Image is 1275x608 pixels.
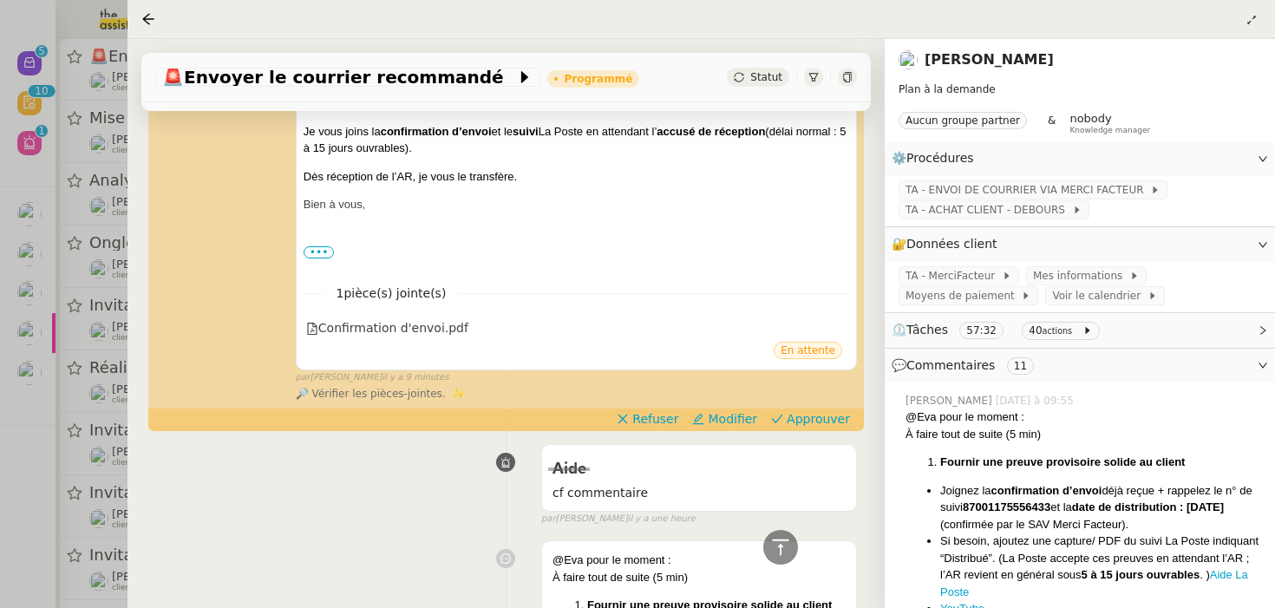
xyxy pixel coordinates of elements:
app-user-label: Knowledge manager [1069,112,1150,134]
small: [PERSON_NAME] [541,512,696,526]
div: @Eva pour le moment : [906,409,1261,426]
span: Tâches [906,323,948,337]
small: [PERSON_NAME] [296,370,449,385]
blockquote: Dès réception de l’AR, je vous le transfère. [304,168,849,186]
span: 🔎 Vérifier les pièces-jointes. ✨ [296,388,466,400]
span: Commentaires [906,358,995,372]
img: users%2F7K2oJOLpD4dpuCF1ASXv5r22U773%2Favatar%2Finterv002218.jpeg [899,50,918,69]
span: Procédures [906,151,974,165]
strong: accusé de réception [657,125,765,138]
span: Envoyer le courrier recommandé [162,69,516,86]
span: En attente [781,344,835,356]
span: Moyens de paiement [906,287,1021,304]
strong: date de distribution : [DATE] [1072,500,1224,513]
div: À faire tout de suite (5 min) [906,426,1261,443]
div: ⚙️Procédures [885,141,1275,175]
span: ••• [304,246,335,258]
nz-tag: Aucun groupe partner [899,112,1027,129]
span: 40 [1029,324,1042,337]
a: [PERSON_NAME] [925,51,1054,68]
strong: 87001175556433 [963,500,1050,513]
nz-tag: 57:32 [959,322,1004,339]
strong: confirmation d’envoi [381,125,492,138]
li: Joignez la déjà reçue + rappelez le n° de suivi et la (confirmée par le SAV Merci Facteur). [940,482,1261,533]
strong: 87001175556433 [399,96,487,109]
span: Données client [906,237,997,251]
div: @Eva pour le moment : [552,552,846,569]
span: Aide [552,461,586,477]
div: 🔐Données client [885,227,1275,261]
button: Modifier [685,409,764,428]
span: par [296,370,311,385]
nz-tag: 11 [1007,357,1034,375]
span: TA - MerciFacteur [906,267,1002,284]
span: Knowledge manager [1069,126,1150,135]
div: 💬Commentaires 11 [885,349,1275,382]
span: 🔐 [892,234,1004,254]
strong: 5 à 15 jours ouvrables [1082,568,1200,581]
strong: suivi [513,125,539,138]
strong: distribué le [DATE] [512,96,612,109]
span: nobody [1069,112,1111,125]
blockquote: Je vous joins la et le La Poste en attendant l’ (délai normal : 5 à 15 jours ouvrables). [304,123,849,157]
button: Approuver [764,409,857,428]
strong: Fournir une preuve provisoire solide au client [940,455,1185,468]
div: À faire tout de suite (5 min) [552,569,846,586]
span: Mes informations [1033,267,1129,284]
span: pièce(s) jointe(s) [343,286,446,300]
span: il y a une heure [628,512,696,526]
strong: confirmation d’envoi [991,484,1102,497]
span: Refuser [632,410,678,428]
span: & [1048,112,1056,134]
span: TA - ACHAT CLIENT - DEBOURS [906,201,1072,219]
div: ⏲️Tâches 57:32 40actions [885,313,1275,347]
small: actions [1043,326,1073,336]
span: Plan à la demande [899,83,996,95]
span: 1 [324,284,459,304]
span: TA - ENVOI DE COURRIER VIA MERCI FACTEUR [906,181,1150,199]
span: ⏲️ [892,323,1107,337]
div: Confirmation d'envoi.pdf [306,318,468,338]
blockquote: Le recommandé n° a été . [304,95,849,112]
span: 💬 [892,358,1041,372]
blockquote: Bien à vous, [304,196,849,213]
span: il y a 9 minutes [382,370,448,385]
span: cf commentaire [552,483,846,503]
a: Aide La Poste [940,568,1248,598]
span: [PERSON_NAME] [906,393,996,409]
button: Refuser [610,409,685,428]
span: 🚨 [162,67,184,88]
div: Programmé [565,74,633,84]
li: Si besoin, ajoutez une capture/ PDF du suivi La Poste indiquant “Distribué”. (La Poste accepte ce... [940,533,1261,600]
span: Modifier [708,410,757,428]
span: Approuver [787,410,850,428]
span: par [541,512,556,526]
span: Voir le calendrier [1052,287,1147,304]
span: [DATE] à 09:55 [996,393,1077,409]
span: Statut [750,71,782,83]
span: ⚙️ [892,148,982,168]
